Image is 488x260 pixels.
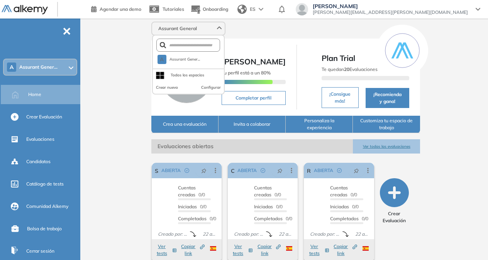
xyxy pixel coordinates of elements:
[178,204,197,209] span: Iniciadas
[348,164,365,177] button: pushpin
[160,56,164,62] span: A
[237,5,247,14] img: world
[322,87,359,108] button: ¡Consigue más!
[151,116,219,133] button: Crea una evaluación
[195,164,212,177] button: pushpin
[286,116,353,133] button: Personaliza la experiencia
[201,84,221,91] button: Configurar
[91,4,141,13] a: Agendar una demo
[307,231,342,238] span: Creado por: [PERSON_NAME]
[377,178,411,224] button: Crear Evaluación
[377,210,411,224] span: Crear Evaluación
[181,243,205,257] button: Copiar link
[308,243,329,257] button: Ver tests
[344,66,349,72] b: 20
[178,216,216,221] span: 0/0
[26,113,62,120] span: Crear Evaluación
[169,56,200,62] span: Assurant Gener...
[2,5,48,15] img: Logo
[330,204,349,209] span: Iniciadas
[222,57,286,66] span: [PERSON_NAME]
[259,8,263,11] img: arrow
[352,231,371,238] span: 22 ago. 2025
[254,204,273,209] span: Iniciadas
[28,91,41,98] span: Home
[26,181,64,187] span: Catálogo de tests
[19,64,58,70] span: Assurant Gener...
[156,84,178,91] button: Crear nuevo
[222,91,286,105] button: Completar perfil
[276,231,295,238] span: 22 ago. 2025
[156,243,177,257] button: Ver tests
[333,243,357,257] button: Copiar link
[363,246,369,251] img: ESP
[330,216,359,221] span: Completados
[190,1,228,18] button: Onboarding
[231,231,266,238] span: Creado por: [PERSON_NAME]
[257,243,281,257] button: Copiar link
[307,163,310,178] a: Resolución de problemas intermedio
[10,64,14,70] span: A
[222,70,271,76] span: Tu perfil está a un 80%
[26,203,68,210] span: Comunidad Alkemy
[203,6,228,12] span: Onboarding
[237,167,257,174] span: ABIERTA
[200,231,219,238] span: 22 ago. 2025
[163,6,184,12] span: Tutoriales
[254,204,283,209] span: 0/0
[158,55,200,64] button: AAssurant Gener...
[151,139,353,154] span: Evaluaciones abiertas
[232,243,253,257] button: Ver tests
[313,9,468,15] span: [PERSON_NAME][EMAIL_ADDRESS][PERSON_NAME][DOMAIN_NAME]
[210,246,216,251] img: ESP
[178,216,207,221] span: Completados
[171,72,204,78] div: Todos los espacios
[277,167,283,174] span: pushpin
[178,185,196,198] span: Cuentas creadas
[337,168,342,173] span: check-circle
[353,116,420,133] button: Customiza tu espacio de trabajo
[322,66,378,72] span: Te quedan Evaluaciones
[27,225,62,232] span: Bolsa de trabajo
[26,136,54,143] span: Evaluaciones
[26,158,51,165] span: Candidatos
[313,3,468,9] span: [PERSON_NAME]
[353,139,420,154] button: Ver todas las evaluaciones
[155,231,190,238] span: Creado por: [PERSON_NAME]
[231,163,234,178] a: Capacidad de aprendizaje
[178,204,207,209] span: 0/0
[286,246,292,251] img: ESP
[354,167,359,174] span: pushpin
[178,185,205,198] span: 0/0
[254,185,272,198] span: Cuentas creadas
[161,167,181,174] span: ABIERTA
[26,248,54,255] span: Cerrar sesión
[155,163,158,178] a: SQL
[330,204,359,209] span: 0/0
[261,168,265,173] span: check-circle
[201,167,207,174] span: pushpin
[254,216,292,221] span: 0/0
[330,216,368,221] span: 0/0
[158,25,197,32] span: Assurant General
[330,185,348,198] span: Cuentas creadas
[185,168,189,173] span: check-circle
[219,116,286,133] button: Invita a colaborar
[100,6,141,12] span: Agendar una demo
[271,164,288,177] button: pushpin
[330,185,357,198] span: 0/0
[366,88,409,108] button: ¡Recomienda y gana!
[250,6,256,13] span: ES
[322,52,410,64] span: Plan Trial
[254,185,281,198] span: 0/0
[254,216,283,221] span: Completados
[314,167,333,174] span: ABIERTA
